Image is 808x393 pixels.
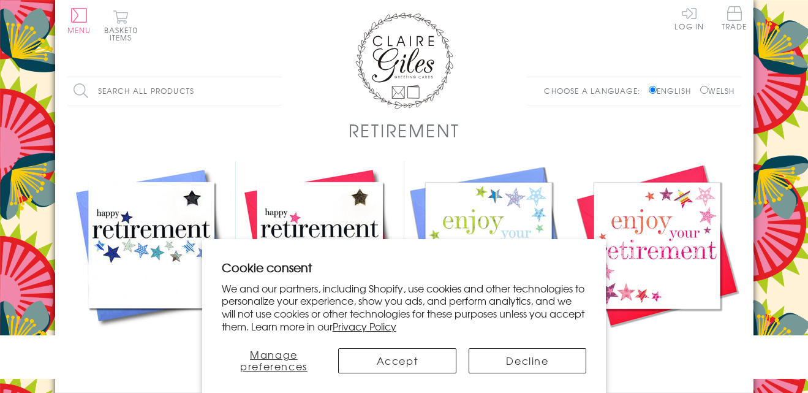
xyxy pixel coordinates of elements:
label: Welsh [700,85,735,96]
img: Good Luck Retirement Card, Blue Stars, Embellished with a padded star [67,161,236,330]
a: Congratulations and Good Luck Card, Pink Stars, enjoy your Retirement £3.50 Add to Basket [573,161,741,374]
button: Menu [67,8,91,34]
a: Good Luck Retirement Card, Pink Stars, Embellished with a padded star £3.50 Add to Basket [236,161,404,374]
img: Congratulations and Good Luck Card, Pink Stars, enjoy your Retirement [573,161,741,330]
h1: Retirement [349,118,460,143]
button: Manage preferences [222,348,326,373]
a: Congratulations and Good Luck Card, Blue Stars, enjoy your Retirement £3.50 Add to Basket [404,161,573,374]
span: Trade [722,6,747,30]
button: Decline [469,348,587,373]
span: Manage preferences [240,347,308,373]
a: Good Luck Retirement Card, Blue Stars, Embellished with a padded star £3.50 Add to Basket [67,161,236,374]
button: Accept [338,348,456,373]
input: English [649,86,657,94]
input: Search all products [67,77,282,105]
label: English [649,85,697,96]
p: Choose a language: [544,85,646,96]
span: 0 items [110,25,138,43]
a: Privacy Policy [333,319,396,334]
img: Congratulations and Good Luck Card, Blue Stars, enjoy your Retirement [404,161,573,330]
input: Welsh [700,86,708,94]
button: Basket0 items [104,10,138,41]
a: Log In [674,6,704,30]
p: We and our partners, including Shopify, use cookies and other technologies to personalize your ex... [222,282,587,333]
img: Good Luck Retirement Card, Pink Stars, Embellished with a padded star [236,161,404,330]
img: Claire Giles Greetings Cards [355,12,453,109]
input: Search [270,77,282,105]
h2: Cookie consent [222,259,587,276]
span: Menu [67,25,91,36]
a: Trade [722,6,747,32]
